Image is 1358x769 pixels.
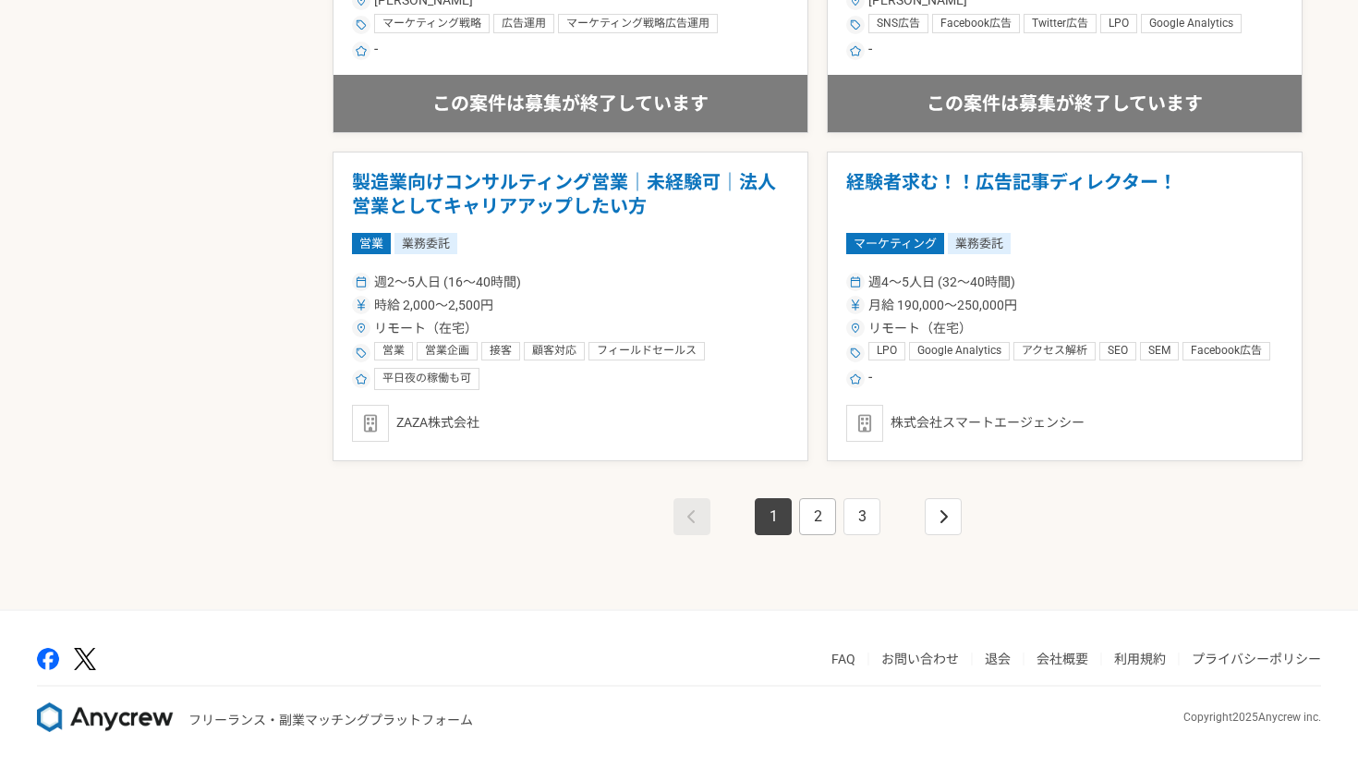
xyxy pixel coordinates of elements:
div: ZAZA株式会社 [352,405,789,442]
span: - [868,368,872,390]
span: リモート（在宅） [374,319,478,338]
h1: 製造業向けコンサルティング営業｜未経験可｜法人営業としてキャリアアップしたい方 [352,171,789,218]
img: ico_location_pin-352ac629.svg [850,323,861,334]
span: LPO [1109,17,1129,31]
p: フリーランス・副業マッチングプラットフォーム [188,711,473,730]
span: 営業 [382,344,405,359]
img: ico_calendar-4541a85f.svg [850,276,861,287]
a: 退会 [985,652,1011,666]
nav: pagination [670,498,965,535]
span: フィールドセールス [597,344,697,359]
span: マーケティング戦略広告運用 [566,17,709,31]
span: SEM [1148,344,1170,359]
span: SNS広告 [877,17,920,31]
a: This is the first page [673,498,710,535]
div: この案件は募集が終了しています [333,75,807,132]
span: Facebook広告 [1191,344,1262,359]
span: 業務委託 [948,233,1011,253]
span: - [868,40,872,62]
img: default_org_logo-42cde973f59100197ec2c8e796e4974ac8490bb5b08a0eb061ff975e4574aa76.png [846,405,883,442]
img: ico_star-c4f7eedc.svg [356,45,367,56]
span: 週4〜5人日 (32〜40時間) [868,273,1015,292]
img: ico_star-c4f7eedc.svg [356,373,367,384]
span: Facebook広告 [940,17,1012,31]
span: Google Analytics [917,344,1001,359]
img: ico_tag-f97210f0.svg [356,348,367,359]
span: LPO [877,344,897,359]
span: マーケティング [846,233,944,253]
img: ico_tag-f97210f0.svg [850,19,861,31]
a: プライバシーポリシー [1192,652,1321,666]
img: ico_currency_yen-76ea2c4c.svg [850,299,861,311]
span: Twitter広告 [1032,17,1088,31]
img: ico_calendar-4541a85f.svg [356,276,367,287]
img: ico_star-c4f7eedc.svg [850,45,861,56]
div: この案件は募集が終了しています [828,75,1302,132]
span: 営業企画 [425,344,469,359]
a: 会社概要 [1037,652,1088,666]
img: default_org_logo-42cde973f59100197ec2c8e796e4974ac8490bb5b08a0eb061ff975e4574aa76.png [352,405,389,442]
img: ico_tag-f97210f0.svg [850,348,861,359]
a: 利用規約 [1114,652,1166,666]
span: リモート（在宅） [868,319,972,338]
div: 株式会社スマートエージェンシー [846,405,1283,442]
span: - [374,40,378,62]
a: お問い合わせ [881,652,959,666]
img: ico_star-c4f7eedc.svg [850,373,861,384]
img: 8DqYSo04kwAAAAASUVORK5CYII= [37,702,174,732]
span: 営業 [352,233,391,253]
span: 業務委託 [394,233,457,253]
span: 月給 190,000〜250,000円 [868,296,1017,315]
span: マーケティング戦略 [382,17,481,31]
span: 広告運用 [502,17,546,31]
a: Page 1 [755,498,792,535]
span: アクセス解析 [1022,344,1087,359]
span: 時給 2,000〜2,500円 [374,296,493,315]
img: x-391a3a86.png [74,648,96,671]
img: facebook-2adfd474.png [37,648,59,670]
span: 接客 [490,344,512,359]
div: 平日夜の稼働も可 [374,368,479,390]
img: ico_currency_yen-76ea2c4c.svg [356,299,367,311]
img: ico_location_pin-352ac629.svg [356,323,367,334]
span: 顧客対応 [532,344,576,359]
a: FAQ [831,652,855,666]
span: 週2〜5人日 (16〜40時間) [374,273,521,292]
p: Copyright 2025 Anycrew inc. [1183,709,1321,726]
a: Page 2 [799,498,836,535]
a: Page 3 [843,498,880,535]
h1: 経験者求む！！広告記事ディレクター！ [846,171,1283,218]
img: ico_tag-f97210f0.svg [356,19,367,31]
span: SEO [1108,344,1128,359]
span: Google Analytics [1149,17,1233,31]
